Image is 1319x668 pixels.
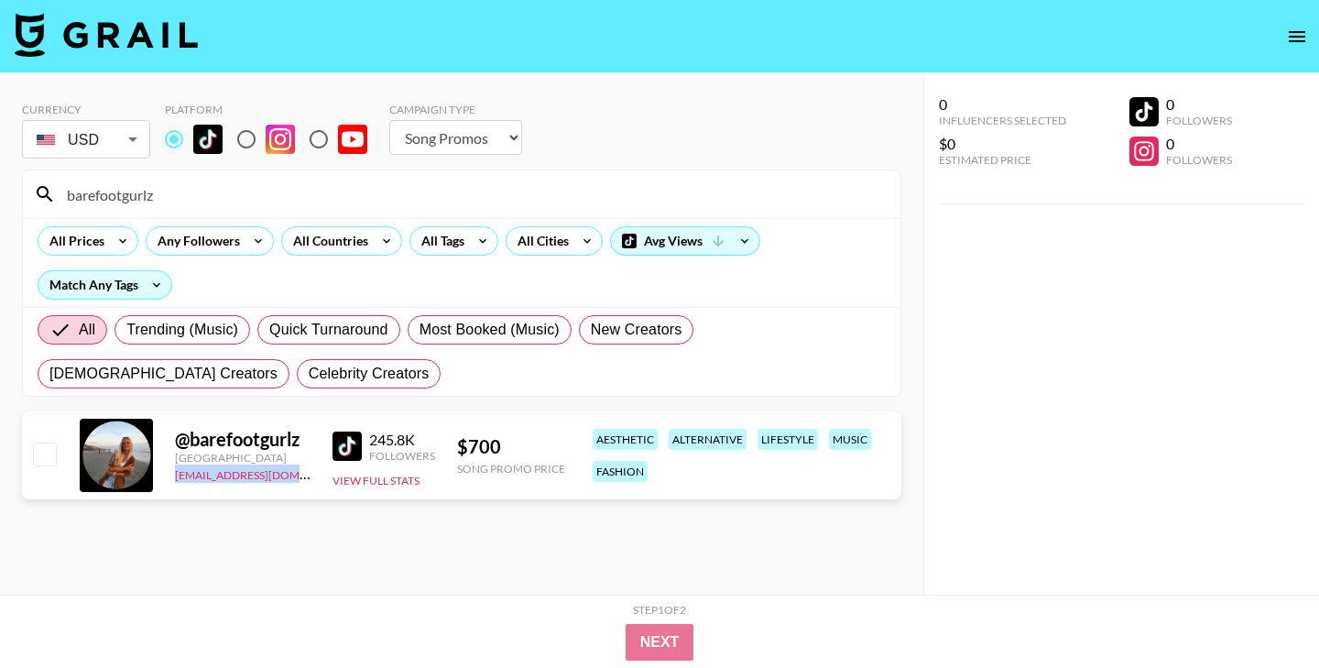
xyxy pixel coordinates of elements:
div: All Prices [38,227,108,255]
span: [DEMOGRAPHIC_DATA] Creators [49,363,278,385]
div: Followers [369,449,435,463]
iframe: Drift Widget Chat Controller [1227,576,1297,646]
div: Platform [165,103,382,116]
img: TikTok [193,125,223,154]
img: Instagram [266,125,295,154]
span: Trending (Music) [126,319,238,341]
div: @ barefootgurlz [175,428,311,451]
div: USD [26,124,147,156]
div: All Countries [282,227,372,255]
input: Search by User Name [56,180,889,209]
span: Celebrity Creators [309,363,430,385]
div: alternative [669,429,747,450]
div: 0 [1166,135,1232,153]
div: fashion [593,461,648,482]
div: Step 1 of 2 [633,603,686,617]
div: 245.8K [369,431,435,449]
div: [GEOGRAPHIC_DATA] [175,451,311,465]
button: open drawer [1279,18,1315,55]
span: Most Booked (Music) [420,319,560,341]
div: All Tags [410,227,468,255]
div: Followers [1166,114,1232,127]
div: 0 [939,95,1066,114]
div: music [829,429,871,450]
div: $0 [939,135,1066,153]
div: Avg Views [611,227,759,255]
img: TikTok [332,432,362,461]
div: Currency [22,103,150,116]
div: Campaign Type [389,103,522,116]
div: 0 [1166,95,1232,114]
div: All Cities [507,227,572,255]
div: $ 700 [457,435,565,458]
img: Grail Talent [15,13,198,57]
a: [EMAIL_ADDRESS][DOMAIN_NAME] [175,465,359,482]
span: Quick Turnaround [269,319,388,341]
div: Influencers Selected [939,114,1066,127]
span: All [79,319,95,341]
div: Followers [1166,153,1232,167]
button: View Full Stats [332,474,420,487]
div: lifestyle [758,429,818,450]
div: aesthetic [593,429,658,450]
span: New Creators [591,319,682,341]
div: Estimated Price [939,153,1066,167]
button: Next [626,624,694,661]
div: Match Any Tags [38,271,171,299]
div: Song Promo Price [457,462,565,476]
div: Any Followers [147,227,244,255]
img: YouTube [338,125,367,154]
